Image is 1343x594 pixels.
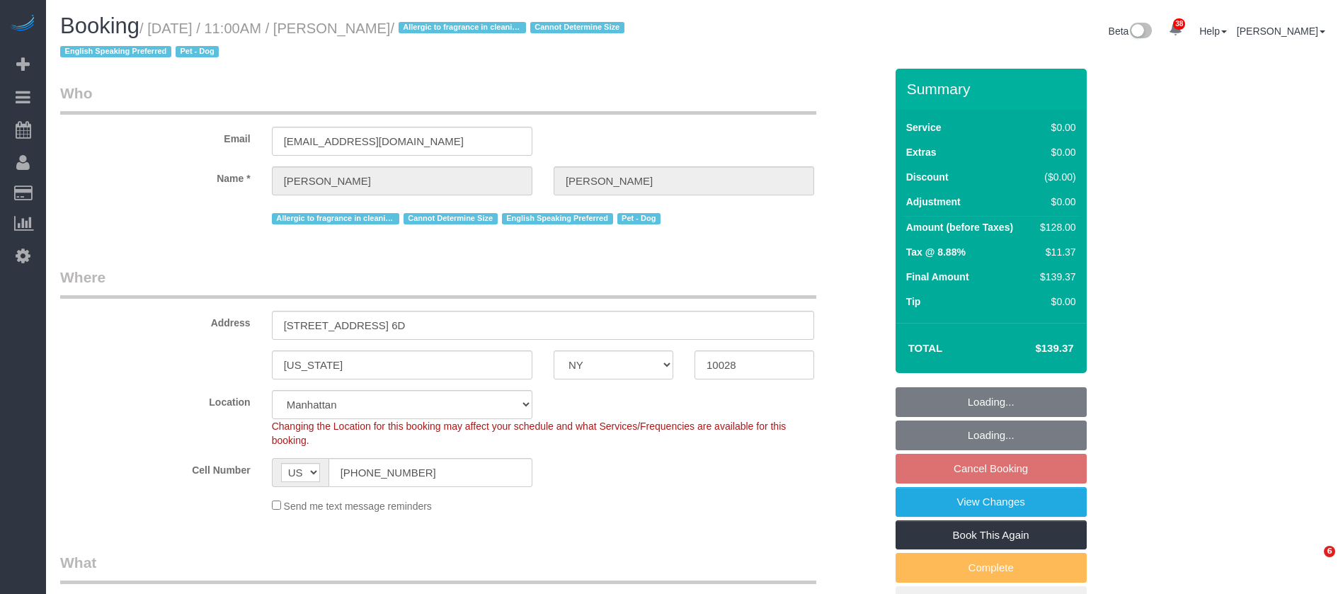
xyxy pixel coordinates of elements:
legend: Where [60,267,816,299]
div: $0.00 [1034,145,1075,159]
a: [PERSON_NAME] [1237,25,1325,37]
a: Help [1199,25,1227,37]
a: Book This Again [896,520,1087,550]
label: Address [50,311,261,330]
label: Cell Number [50,458,261,477]
h3: Summary [907,81,1080,97]
span: Allergic to fragrance in cleaning products [272,213,399,224]
span: Booking [60,13,139,38]
div: $0.00 [1034,195,1075,209]
img: New interface [1128,23,1152,41]
a: Beta [1109,25,1153,37]
input: Zip Code [695,350,814,379]
span: English Speaking Preferred [60,46,171,57]
span: Cannot Determine Size [530,22,624,33]
label: Name * [50,166,261,185]
label: Amount (before Taxes) [906,220,1013,234]
h4: $139.37 [993,343,1073,355]
span: Send me text message reminders [284,501,432,512]
strong: Total [908,342,943,354]
label: Tip [906,295,921,309]
input: Last Name [554,166,814,195]
div: $139.37 [1034,270,1075,284]
label: Discount [906,170,949,184]
span: Pet - Dog [176,46,219,57]
div: $0.00 [1034,120,1075,135]
input: Cell Number [328,458,532,487]
span: Changing the Location for this booking may affect your schedule and what Services/Frequencies are... [272,421,787,446]
span: Pet - Dog [617,213,661,224]
span: Cannot Determine Size [404,213,498,224]
input: City [272,350,532,379]
span: 38 [1173,18,1185,30]
div: $128.00 [1034,220,1075,234]
span: 6 [1324,546,1335,557]
label: Location [50,390,261,409]
div: $0.00 [1034,295,1075,309]
input: Email [272,127,532,156]
input: First Name [272,166,532,195]
label: Adjustment [906,195,961,209]
label: Email [50,127,261,146]
label: Tax @ 8.88% [906,245,966,259]
legend: What [60,552,816,584]
a: View Changes [896,487,1087,517]
img: Automaid Logo [8,14,37,34]
label: Final Amount [906,270,969,284]
span: English Speaking Preferred [502,213,613,224]
span: Allergic to fragrance in cleaning products [399,22,526,33]
legend: Who [60,83,816,115]
a: 38 [1162,14,1189,45]
iframe: Intercom live chat [1295,546,1329,580]
div: $11.37 [1034,245,1075,259]
label: Extras [906,145,937,159]
div: ($0.00) [1034,170,1075,184]
small: / [DATE] / 11:00AM / [PERSON_NAME] [60,21,629,60]
label: Service [906,120,942,135]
